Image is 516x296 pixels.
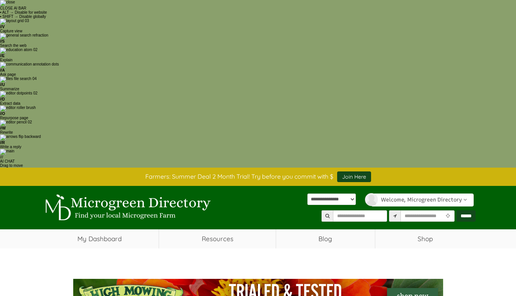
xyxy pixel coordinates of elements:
[371,194,474,206] a: Welcome, Microgreen Directory
[375,229,476,248] a: Shop
[35,171,481,182] div: Farmers: Summer Deal 2 Month Trial! Try before you commit with $
[41,194,212,221] img: Microgreen Directory
[41,229,159,248] a: My Dashboard
[307,194,356,218] div: Powered by
[444,214,452,219] i: Use Current Location
[337,171,371,182] a: Join Here
[159,229,276,248] a: Resources
[307,194,356,205] select: Language Translate Widget
[365,193,378,206] img: profile profile holder
[276,229,375,248] a: Blog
